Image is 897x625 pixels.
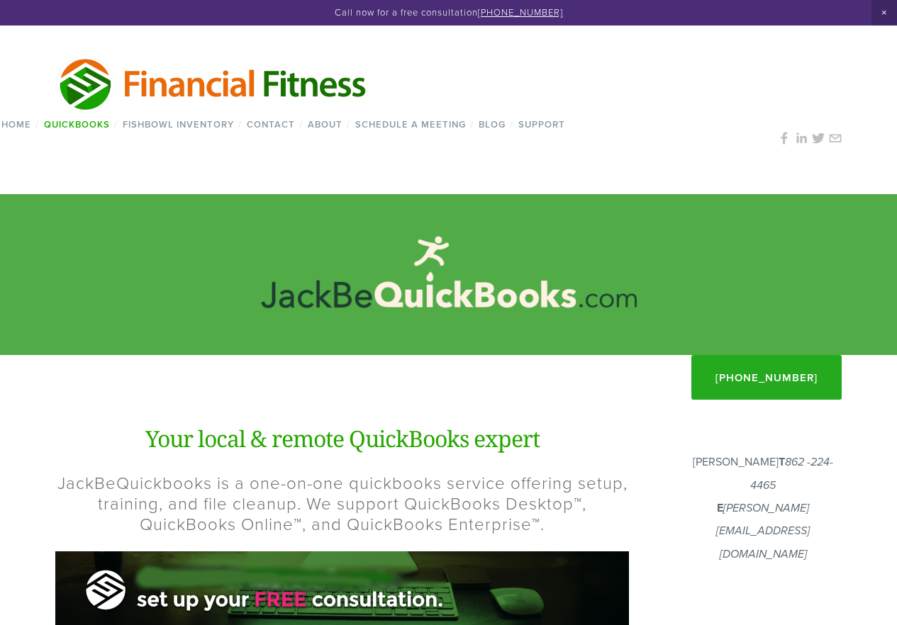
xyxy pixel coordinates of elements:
[39,114,114,135] a: QuickBooks
[470,118,474,131] span: /
[716,502,810,561] em: [PERSON_NAME][EMAIL_ADDRESS][DOMAIN_NAME]
[779,454,785,470] strong: T
[347,118,350,131] span: /
[114,118,118,131] span: /
[28,7,869,18] p: Call now for a free consultation
[35,118,39,131] span: /
[750,456,833,492] em: 862 -224-4465
[118,114,238,135] a: Fishbowl Inventory
[242,114,299,135] a: Contact
[510,118,513,131] span: /
[55,473,629,534] h2: JackBeQuickbooks is a one-on-one quickbooks service offering setup, training, and file cleanup. W...
[684,451,842,565] p: [PERSON_NAME]
[303,114,347,135] a: About
[717,500,723,516] strong: E
[238,118,242,131] span: /
[55,422,629,456] h1: Your local & remote QuickBooks expert
[474,114,510,135] a: Blog
[55,53,369,114] img: Financial Fitness Consulting
[350,114,470,135] a: Schedule a Meeting
[478,6,563,18] a: [PHONE_NUMBER]
[55,257,842,292] h1: JackBeQuickBooks™ Services
[691,355,842,400] a: [PHONE_NUMBER]
[299,118,303,131] span: /
[513,114,569,135] a: Support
